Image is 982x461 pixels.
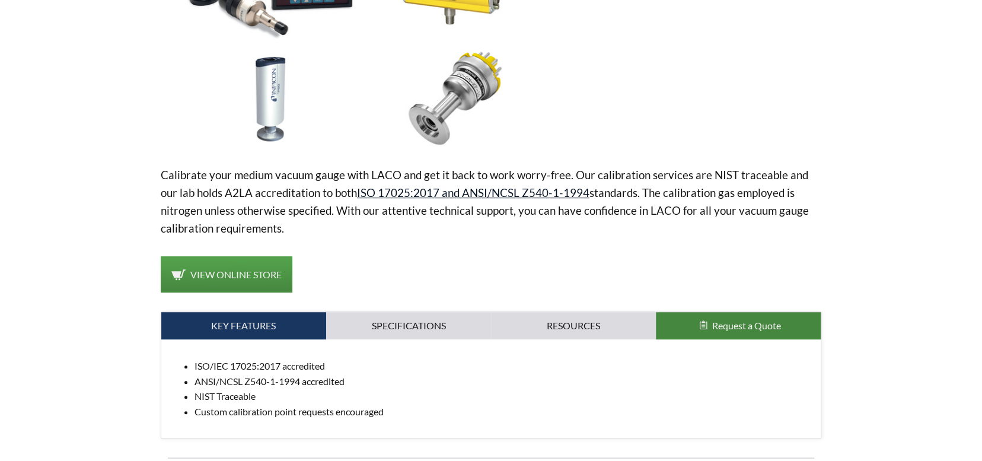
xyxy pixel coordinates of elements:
[357,186,589,199] a: ISO 17025:2017 and ANSI/NCSL Z540-1-1994
[195,404,811,419] li: Custom calibration point requests encouraged
[195,389,811,404] li: NIST Traceable
[712,320,781,331] span: Request a Quote
[326,312,491,339] a: Specifications
[656,312,821,339] button: Request a Quote
[491,312,656,339] a: Resources
[161,166,821,237] p: Calibrate your medium vacuum gauge with LACO and get it back to work worry-free. Our calibration ...
[195,374,811,389] li: ANSI/NCSL Z540-1-1994 accredited
[161,256,292,293] a: View Online Store
[161,312,326,339] a: Key Features
[195,358,811,374] li: ISO/IEC 17025:2017 accredited
[190,269,282,280] span: View Online Store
